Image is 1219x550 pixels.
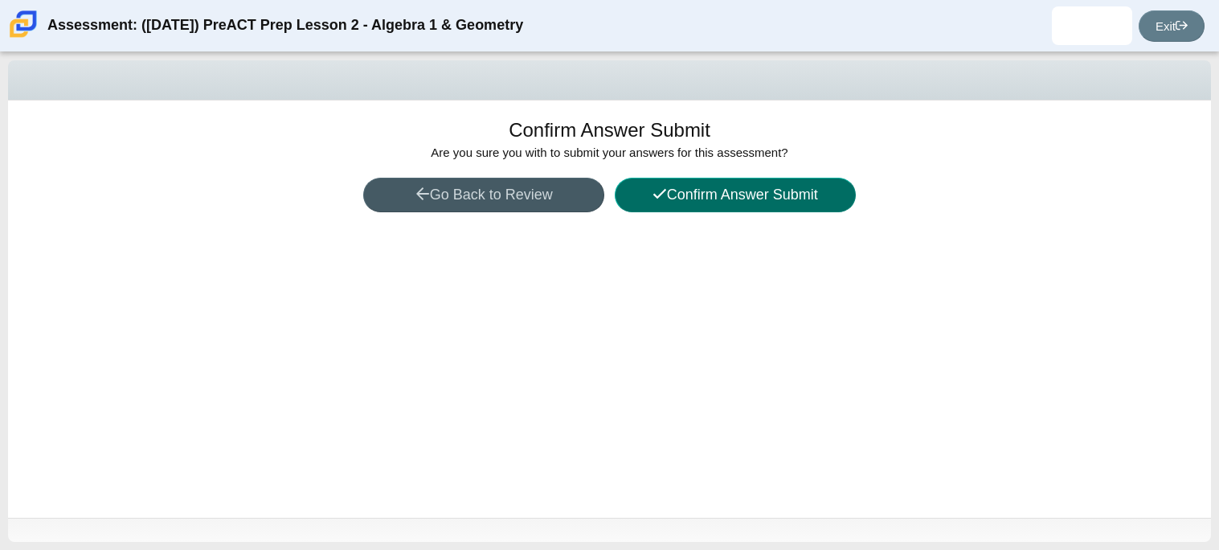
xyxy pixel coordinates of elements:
a: Carmen School of Science & Technology [6,30,40,43]
img: Carmen School of Science & Technology [6,7,40,41]
img: sarai.delgado.3cmHeJ [1079,13,1105,39]
div: Assessment: ([DATE]) PreACT Prep Lesson 2 - Algebra 1 & Geometry [47,6,523,45]
button: Confirm Answer Submit [615,178,856,212]
button: Go Back to Review [363,178,604,212]
h1: Confirm Answer Submit [509,117,710,144]
a: Exit [1139,10,1205,42]
span: Are you sure you with to submit your answers for this assessment? [431,146,787,159]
